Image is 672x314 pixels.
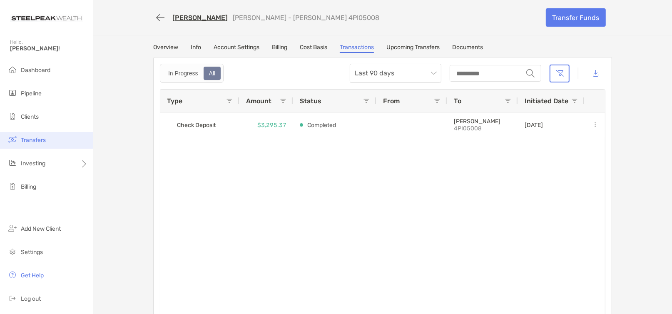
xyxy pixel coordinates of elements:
[383,97,400,105] span: From
[7,158,17,168] img: investing icon
[214,44,259,53] a: Account Settings
[204,67,220,79] div: All
[7,247,17,257] img: settings icon
[386,44,440,53] a: Upcoming Transfers
[21,160,45,167] span: Investing
[7,293,17,303] img: logout icon
[160,64,224,83] div: segmented control
[172,14,228,22] a: [PERSON_NAME]
[7,223,17,233] img: add_new_client icon
[7,65,17,75] img: dashboard icon
[452,44,483,53] a: Documents
[257,120,286,130] p: $3,295.37
[526,69,535,77] img: input icon
[525,122,543,129] p: [DATE]
[177,118,216,132] span: Check Deposit
[525,97,568,105] span: Initiated Date
[7,135,17,145] img: transfers icon
[21,225,61,232] span: Add New Client
[21,90,42,97] span: Pipeline
[307,120,336,130] p: Completed
[246,97,271,105] span: Amount
[272,44,287,53] a: Billing
[550,65,570,82] button: Clear filters
[21,272,44,279] span: Get Help
[167,97,182,105] span: Type
[454,118,511,125] p: Roth IRA
[164,67,203,79] div: In Progress
[7,88,17,98] img: pipeline icon
[300,44,327,53] a: Cost Basis
[21,249,43,256] span: Settings
[355,64,436,82] span: Last 90 days
[454,125,511,132] p: 4PI05008
[546,8,606,27] a: Transfer Funds
[21,67,50,74] span: Dashboard
[300,97,321,105] span: Status
[10,45,88,52] span: [PERSON_NAME]!
[21,183,36,190] span: Billing
[7,270,17,280] img: get-help icon
[10,3,83,33] img: Zoe Logo
[7,111,17,121] img: clients icon
[191,44,201,53] a: Info
[233,14,379,22] p: [PERSON_NAME] - [PERSON_NAME] 4PI05008
[21,113,39,120] span: Clients
[7,181,17,191] img: billing icon
[340,44,374,53] a: Transactions
[153,44,178,53] a: Overview
[21,295,41,302] span: Log out
[21,137,46,144] span: Transfers
[454,97,461,105] span: To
